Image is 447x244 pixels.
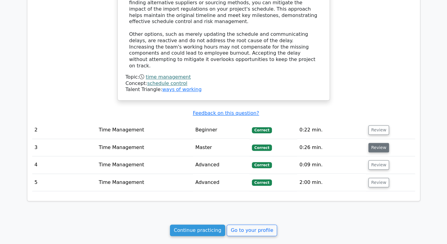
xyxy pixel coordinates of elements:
[96,174,193,191] td: Time Management
[193,121,249,139] td: Beginner
[96,121,193,139] td: Time Management
[252,144,272,151] span: Correct
[162,86,201,92] a: ways of working
[368,178,389,187] button: Review
[252,162,272,168] span: Correct
[252,127,272,133] span: Correct
[252,179,272,185] span: Correct
[193,174,249,191] td: Advanced
[126,80,322,87] div: Concept:
[32,174,97,191] td: 5
[32,121,97,139] td: 2
[147,80,187,86] a: schedule control
[96,156,193,174] td: Time Management
[227,225,277,236] a: Go to your profile
[193,156,249,174] td: Advanced
[297,139,366,156] td: 0:26 min.
[368,143,389,152] button: Review
[126,74,322,80] div: Topic:
[368,125,389,135] button: Review
[32,139,97,156] td: 3
[170,225,225,236] a: Continue practicing
[193,110,259,116] a: Feedback on this question?
[193,139,249,156] td: Master
[297,121,366,139] td: 0:22 min.
[32,156,97,174] td: 4
[297,174,366,191] td: 2:00 min.
[146,74,191,80] a: time management
[126,74,322,93] div: Talent Triangle:
[368,160,389,170] button: Review
[297,156,366,174] td: 0:09 min.
[96,139,193,156] td: Time Management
